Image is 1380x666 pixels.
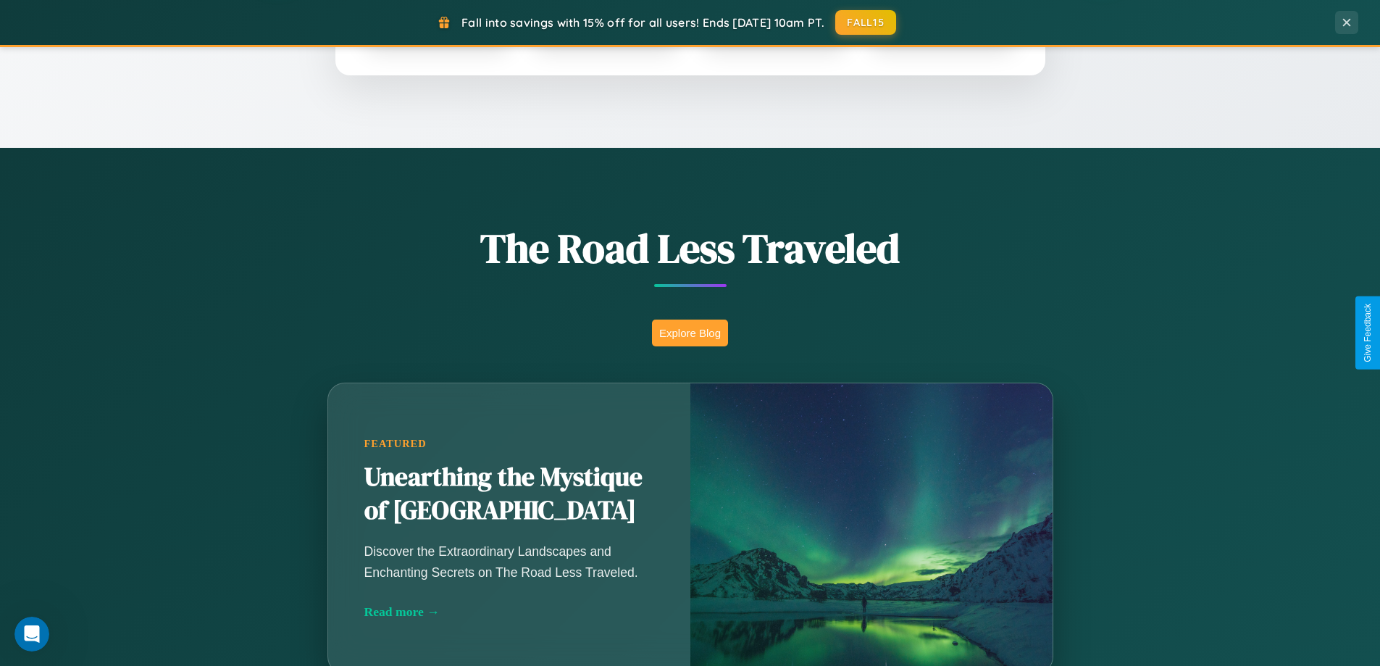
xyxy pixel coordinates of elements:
h2: Unearthing the Mystique of [GEOGRAPHIC_DATA] [364,461,654,528]
div: Give Feedback [1363,304,1373,362]
button: Explore Blog [652,320,728,346]
h1: The Road Less Traveled [256,220,1125,276]
button: FALL15 [835,10,896,35]
iframe: Intercom live chat [14,617,49,652]
div: Read more → [364,604,654,620]
span: Fall into savings with 15% off for all users! Ends [DATE] 10am PT. [461,15,824,30]
p: Discover the Extraordinary Landscapes and Enchanting Secrets on The Road Less Traveled. [364,541,654,582]
div: Featured [364,438,654,450]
